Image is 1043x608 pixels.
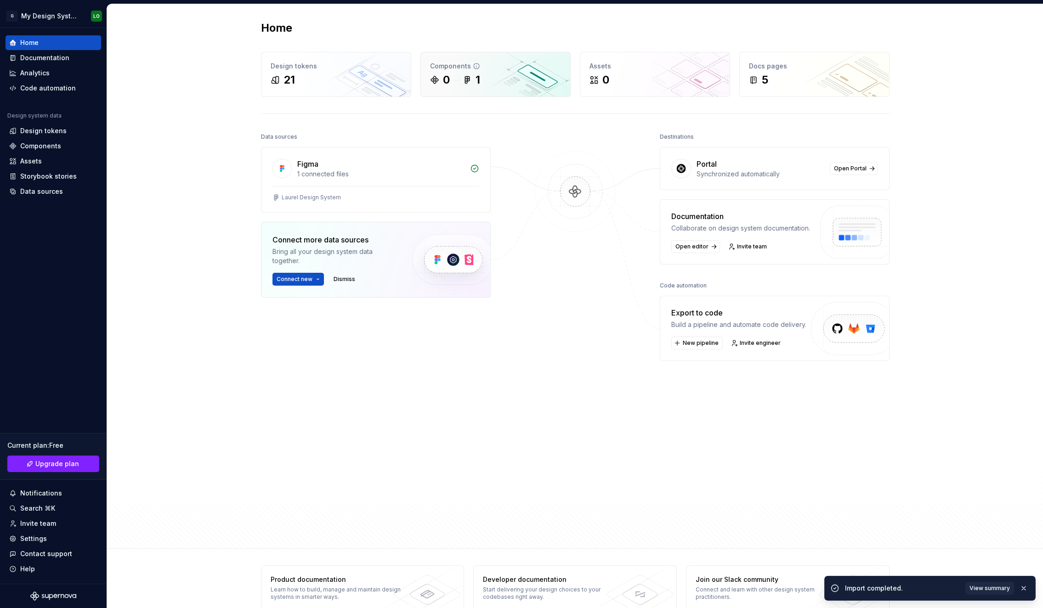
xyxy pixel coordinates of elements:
[6,169,101,184] a: Storybook stories
[696,575,829,584] div: Join our Slack community
[20,549,72,558] div: Contact support
[261,21,292,35] h2: Home
[35,459,79,468] span: Upgrade plan
[20,53,69,62] div: Documentation
[334,276,355,283] span: Dismiss
[483,575,617,584] div: Developer documentation
[660,279,707,292] div: Code automation
[580,52,730,97] a: Assets0
[6,486,101,501] button: Notifications
[297,158,318,169] div: Figma
[6,35,101,50] a: Home
[20,519,56,528] div: Invite team
[6,51,101,65] a: Documentation
[830,162,878,175] a: Open Portal
[420,52,571,97] a: Components01
[696,586,829,601] div: Connect and learn with other design system practitioners.
[6,546,101,561] button: Contact support
[277,276,312,283] span: Connect new
[443,73,450,87] div: 0
[6,124,101,138] a: Design tokens
[2,6,105,26] button: GMy Design SystemLO
[7,441,99,450] div: Current plan : Free
[675,243,709,250] span: Open editor
[93,12,100,20] div: LO
[261,52,411,97] a: Design tokens21
[282,194,341,201] div: Laurel Design System
[671,337,723,349] button: New pipeline
[20,68,50,78] div: Analytics
[20,564,35,574] div: Help
[30,591,76,601] svg: Supernova Logo
[6,154,101,169] a: Assets
[20,534,47,543] div: Settings
[6,11,17,22] div: G
[21,11,80,21] div: My Design System
[476,73,480,87] div: 1
[671,224,810,233] div: Collaborate on design system documentation.
[602,73,609,87] div: 0
[271,62,402,71] div: Design tokens
[20,187,63,196] div: Data sources
[671,211,810,222] div: Documentation
[20,84,76,93] div: Code automation
[6,516,101,531] a: Invite team
[271,575,404,584] div: Product documentation
[6,184,101,199] a: Data sources
[20,504,55,513] div: Search ⌘K
[6,81,101,96] a: Code automation
[845,584,960,593] div: Import completed.
[6,139,101,153] a: Components
[728,337,785,349] a: Invite engineer
[261,147,491,213] a: Figma1 connected filesLaurel Design System
[726,240,771,253] a: Invite team
[7,456,99,472] a: Upgrade plan
[969,585,1010,592] span: View summary
[749,62,880,71] div: Docs pages
[697,169,824,179] div: Synchronized automatically
[20,38,39,47] div: Home
[6,531,101,546] a: Settings
[6,562,101,576] button: Help
[671,240,720,253] a: Open editor
[6,66,101,80] a: Analytics
[762,73,768,87] div: 5
[483,586,617,601] div: Start delivering your design choices to your codebases right away.
[671,320,806,329] div: Build a pipeline and automate code delivery.
[737,243,767,250] span: Invite team
[740,339,781,347] span: Invite engineer
[671,307,806,318] div: Export to code
[590,62,720,71] div: Assets
[683,339,719,347] span: New pipeline
[697,158,717,169] div: Portal
[660,130,694,143] div: Destinations
[20,157,42,166] div: Assets
[272,247,397,265] div: Bring all your design system data together.
[329,273,359,286] button: Dismiss
[261,130,297,143] div: Data sources
[20,489,62,498] div: Notifications
[739,52,890,97] a: Docs pages5
[430,62,561,71] div: Components
[297,169,465,179] div: 1 connected files
[20,172,77,181] div: Storybook stories
[283,73,295,87] div: 21
[271,586,404,601] div: Learn how to build, manage and maintain design systems in smarter ways.
[20,126,67,135] div: Design tokens
[7,112,62,119] div: Design system data
[834,165,867,172] span: Open Portal
[272,273,324,286] button: Connect new
[6,501,101,516] button: Search ⌘K
[272,234,397,245] div: Connect more data sources
[965,582,1014,595] button: View summary
[20,141,61,151] div: Components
